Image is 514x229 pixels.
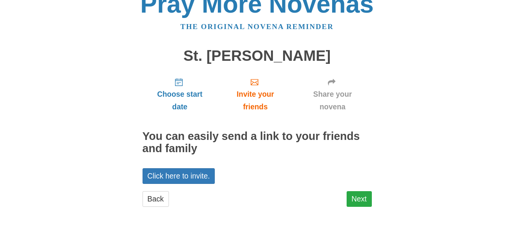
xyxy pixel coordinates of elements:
a: Back [143,191,169,207]
span: Choose start date [150,88,210,113]
span: Share your novena [301,88,364,113]
span: Invite your friends [225,88,285,113]
h1: St. [PERSON_NAME] [143,48,372,64]
a: Invite your friends [217,71,293,117]
a: Next [347,191,372,207]
a: Choose start date [143,71,217,117]
h2: You can easily send a link to your friends and family [143,130,372,155]
a: The original novena reminder [180,23,334,31]
a: Share your novena [293,71,372,117]
a: Click here to invite. [143,168,215,184]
